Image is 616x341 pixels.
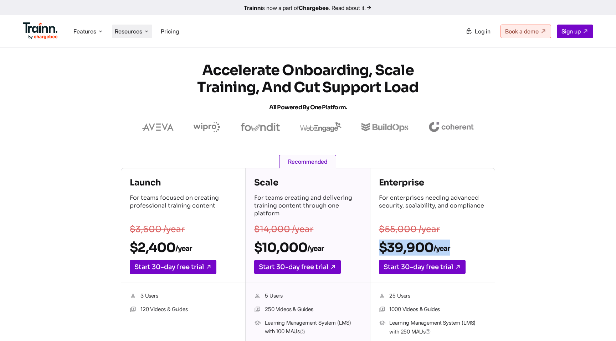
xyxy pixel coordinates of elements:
[580,307,616,341] iframe: Chat Widget
[130,194,237,219] p: For teams focused on creating professional training content
[379,260,466,274] a: Start 30-day free trial
[379,194,486,219] p: For enterprises needing advanced security, scalability, and compliance
[379,305,486,314] li: 1000 Videos & Guides
[254,292,361,301] li: 5 Users
[269,104,347,111] span: All Powered by One Platform.
[130,260,216,274] a: Start 30-day free trial
[279,155,336,168] span: Recommended
[379,292,486,301] li: 25 Users
[505,28,539,35] span: Book a demo
[254,260,341,274] a: Start 30-day free trial
[379,240,486,256] h2: $39,900
[23,22,58,40] img: Trainn Logo
[130,240,237,256] h2: $2,400
[244,4,261,11] b: Trainn
[361,123,408,132] img: buildops logo
[254,177,361,188] h4: Scale
[265,319,361,336] span: Learning Management System (LMS) with 100 MAUs
[240,123,280,131] img: foundit logo
[299,4,329,11] b: Chargebee
[254,305,361,314] li: 250 Videos & Guides
[557,25,593,38] a: Sign up
[500,25,551,38] a: Book a demo
[130,305,237,314] li: 120 Videos & Guides
[307,244,324,253] sub: /year
[379,177,486,188] h4: Enterprise
[142,124,174,131] img: aveva logo
[379,224,440,235] s: $55,000 /year
[433,244,450,253] sub: /year
[130,224,185,235] s: $3,600 /year
[254,194,361,219] p: For teams creating and delivering training content through one platform
[194,122,220,132] img: wipro logo
[115,27,142,35] span: Resources
[561,28,581,35] span: Sign up
[130,177,237,188] h4: Launch
[254,224,313,235] s: $14,000 /year
[254,240,361,256] h2: $10,000
[161,28,179,35] a: Pricing
[300,122,342,132] img: webengage logo
[461,25,495,38] a: Log in
[180,62,436,116] h1: Accelerate Onboarding, Scale Training, and Cut Support Load
[130,292,237,301] li: 3 Users
[389,319,486,336] span: Learning Management System (LMS) with 250 MAUs
[428,122,474,132] img: coherent logo
[175,244,192,253] sub: /year
[73,27,96,35] span: Features
[475,28,491,35] span: Log in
